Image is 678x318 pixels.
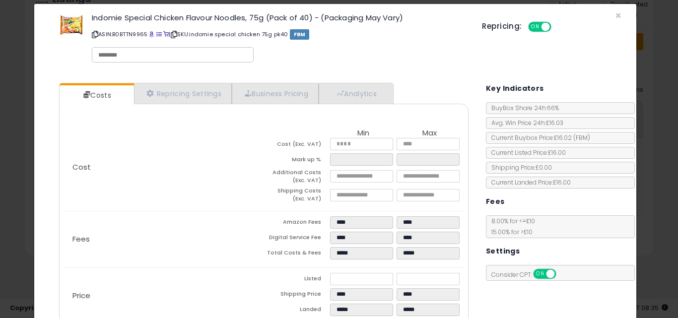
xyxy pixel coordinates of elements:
span: ON [529,23,542,31]
p: ASIN: B0BTTN9965 | SKU: indomie special chicken 75g pk40 [92,26,467,42]
td: Total Costs & Fees [264,247,330,262]
td: Shipping Costs (Exc. VAT) [264,187,330,205]
h5: Key Indicators [486,82,544,95]
span: Current Landed Price: £16.00 [486,178,571,187]
td: Mark up % [264,153,330,169]
a: Repricing Settings [134,83,232,104]
span: ON [534,270,546,278]
td: Amazon Fees [264,216,330,232]
td: Digital Service Fee [264,232,330,247]
a: Costs [60,85,133,105]
a: All offer listings [156,30,162,38]
span: FBM [290,29,310,40]
a: Analytics [319,83,392,104]
a: BuyBox page [149,30,154,38]
p: Fees [65,235,264,243]
span: Avg. Win Price 24h: £16.03 [486,119,563,127]
span: × [615,8,621,23]
td: Cost (Exc. VAT) [264,138,330,153]
span: £16.02 [554,133,590,142]
span: OFF [554,270,570,278]
p: Price [65,292,264,300]
td: Listed [264,273,330,288]
p: Cost [65,163,264,171]
span: Current Buybox Price: [486,133,590,142]
img: 416SCIdtooL._SL60_.jpg [57,14,86,36]
h5: Settings [486,245,520,257]
h5: Fees [486,195,505,208]
span: ( FBM ) [573,133,590,142]
a: Your listing only [163,30,169,38]
span: Current Listed Price: £16.00 [486,148,566,157]
span: BuyBox Share 24h: 66% [486,104,559,112]
td: Shipping Price [264,288,330,304]
h3: Indomie Special Chicken Flavour Noodles, 75g (Pack of 40) - (Packaging May Vary) [92,14,467,21]
th: Max [397,129,463,138]
span: Consider CPT: [486,270,569,279]
span: Shipping Price: £0.00 [486,163,552,172]
th: Min [330,129,397,138]
td: Additional Costs (Exc. VAT) [264,169,330,187]
span: 15.00 % for > £10 [486,228,533,236]
span: OFF [549,23,565,31]
a: Business Pricing [232,83,319,104]
h5: Repricing: [482,22,522,30]
span: 8.00 % for <= £10 [486,217,535,236]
